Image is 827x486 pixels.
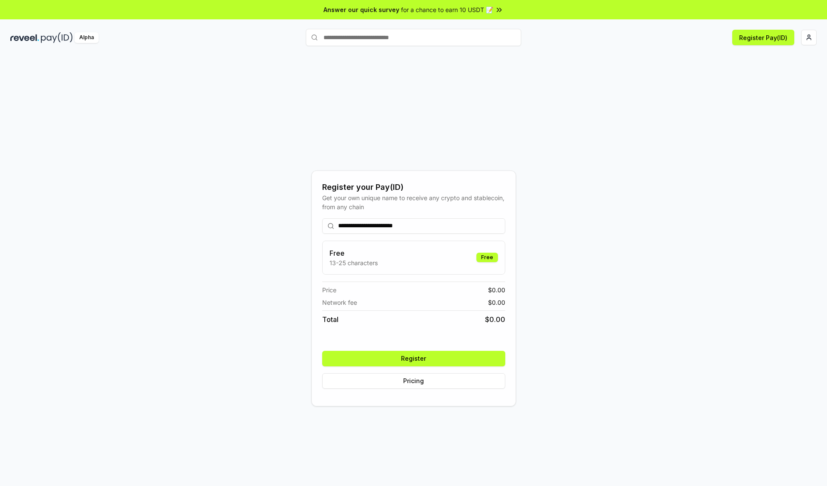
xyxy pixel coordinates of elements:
[75,32,99,43] div: Alpha
[732,30,794,45] button: Register Pay(ID)
[485,314,505,325] span: $ 0.00
[322,314,339,325] span: Total
[488,298,505,307] span: $ 0.00
[476,253,498,262] div: Free
[330,248,378,258] h3: Free
[322,181,505,193] div: Register your Pay(ID)
[322,298,357,307] span: Network fee
[322,285,336,294] span: Price
[10,32,39,43] img: reveel_dark
[322,351,505,366] button: Register
[401,5,493,14] span: for a chance to earn 10 USDT 📝
[488,285,505,294] span: $ 0.00
[330,258,378,267] p: 13-25 characters
[322,373,505,389] button: Pricing
[41,32,73,43] img: pay_id
[323,5,399,14] span: Answer our quick survey
[322,193,505,211] div: Get your own unique name to receive any crypto and stablecoin, from any chain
